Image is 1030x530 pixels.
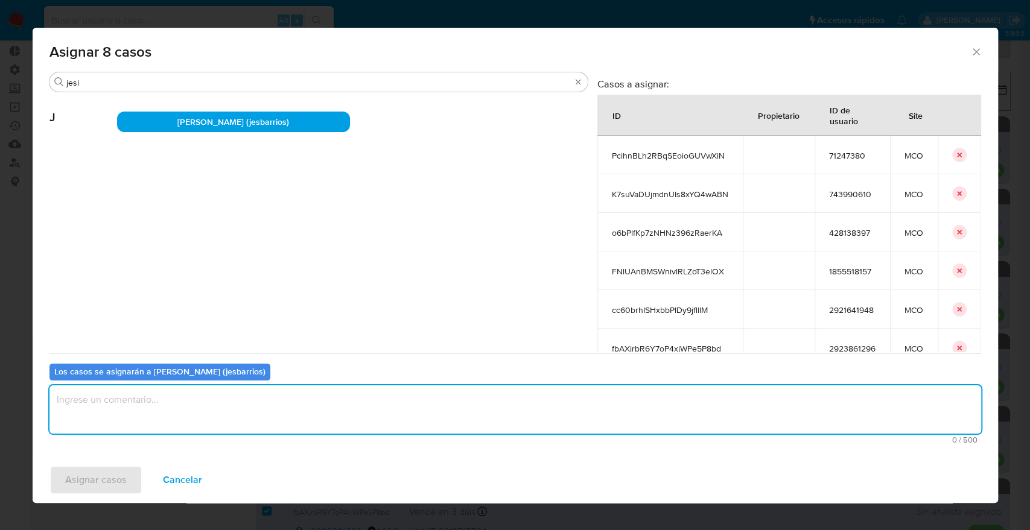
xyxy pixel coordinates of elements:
[904,266,923,277] span: MCO
[53,436,978,444] span: Máximo 500 caracteres
[49,92,117,125] span: J
[904,227,923,238] span: MCO
[54,77,64,87] button: Buscar
[829,266,876,277] span: 1855518157
[54,365,265,377] b: Los casos se asignarán a [PERSON_NAME] (jesbarrios)
[952,186,967,201] button: icon-button
[612,343,728,354] span: fbAXjrbR6Y7oP4xjWPe5P8bd
[743,101,814,130] div: Propietario
[598,101,635,130] div: ID
[829,227,876,238] span: 428138397
[904,304,923,315] span: MCO
[815,95,889,135] div: ID de usuario
[66,77,571,88] input: Buscar analista
[33,28,998,503] div: assign-modal
[970,46,981,57] button: Cerrar ventana
[163,467,202,493] span: Cancelar
[904,189,923,200] span: MCO
[952,225,967,239] button: icon-button
[612,227,728,238] span: o6bPlfKp7zNHNz396zRaerKA
[952,302,967,317] button: icon-button
[117,112,350,132] div: [PERSON_NAME] (jesbarrios)
[612,304,728,315] span: cc60brhISHxbbPIDy9jflIIM
[829,150,876,161] span: 71247380
[829,343,876,354] span: 2923861296
[147,465,218,494] button: Cancelar
[829,304,876,315] span: 2921641948
[904,343,923,354] span: MCO
[612,266,728,277] span: FNlUAnBMSWnivlRLZoT3elOX
[894,101,937,130] div: Site
[952,148,967,162] button: icon-button
[612,150,728,161] span: PcihnBLh2RBqSEoioGUVwXiN
[177,116,289,128] span: [PERSON_NAME] (jesbarrios)
[952,263,967,278] button: icon-button
[904,150,923,161] span: MCO
[49,45,971,59] span: Asignar 8 casos
[829,189,876,200] span: 743990610
[597,78,981,90] h3: Casos a asignar:
[612,189,728,200] span: K7suVaDUjmdnUIs8xYQ4wABN
[573,77,583,87] button: Borrar
[952,341,967,355] button: icon-button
